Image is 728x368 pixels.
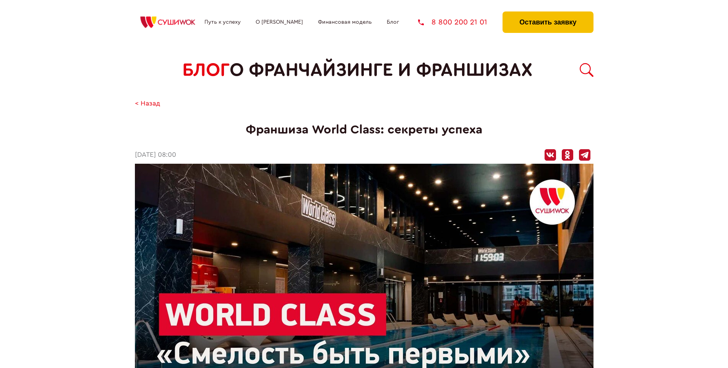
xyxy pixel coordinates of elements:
span: о франчайзинге и франшизах [230,60,532,81]
a: < Назад [135,100,160,108]
time: [DATE] 08:00 [135,151,176,159]
a: Блог [387,19,399,25]
a: Путь к успеху [204,19,241,25]
h1: Франшиза World Class: секреты успеха [135,123,593,137]
button: Оставить заявку [503,11,593,33]
span: БЛОГ [182,60,230,81]
a: О [PERSON_NAME] [256,19,303,25]
a: 8 800 200 21 01 [418,18,487,26]
span: 8 800 200 21 01 [431,18,487,26]
a: Финансовая модель [318,19,372,25]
